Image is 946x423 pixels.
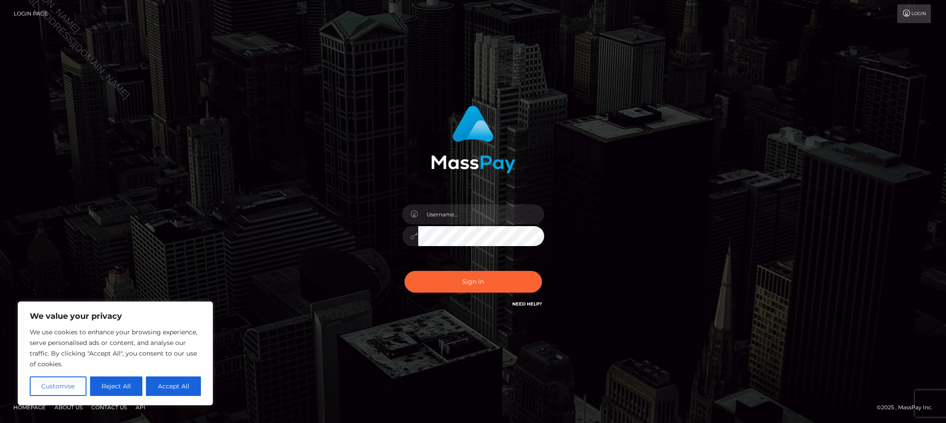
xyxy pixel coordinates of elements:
[14,4,48,23] a: Login Page
[88,400,130,414] a: Contact Us
[10,400,49,414] a: Homepage
[90,376,143,396] button: Reject All
[512,301,542,307] a: Need Help?
[18,302,213,405] div: We value your privacy
[418,204,544,224] input: Username...
[404,271,542,293] button: Sign in
[30,327,201,369] p: We use cookies to enhance your browsing experience, serve personalised ads or content, and analys...
[877,403,939,412] div: © 2025 , MassPay Inc.
[132,400,149,414] a: API
[30,311,201,321] p: We value your privacy
[897,4,931,23] a: Login
[146,376,201,396] button: Accept All
[51,400,86,414] a: About Us
[30,376,86,396] button: Customise
[431,106,515,173] img: MassPay Login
